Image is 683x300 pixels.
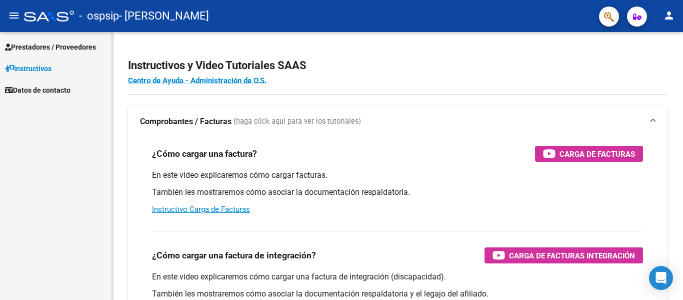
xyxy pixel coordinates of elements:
a: Centro de Ayuda - Administración de O.S. [128,76,266,85]
span: - [PERSON_NAME] [119,5,209,27]
button: Carga de Facturas [535,146,643,162]
mat-icon: person [663,10,675,22]
p: En este video explicaremos cómo cargar facturas. [152,170,643,181]
button: Carga de Facturas Integración [484,247,643,263]
span: Carga de Facturas [559,148,635,160]
span: (haga click aquí para ver los tutoriales) [233,116,361,127]
strong: Comprobantes / Facturas [140,116,231,127]
span: Instructivos [5,63,51,74]
mat-expansion-panel-header: Comprobantes / Facturas (haga click aquí para ver los tutoriales) [128,106,667,138]
span: Prestadores / Proveedores [5,42,96,53]
h2: Instructivos y Video Tutoriales SAAS [128,56,667,75]
span: Datos de contacto [5,85,70,96]
mat-icon: menu [8,10,20,22]
p: También les mostraremos cómo asociar la documentación respaldatoria. [152,187,643,198]
span: Carga de Facturas Integración [509,249,635,262]
div: Open Intercom Messenger [649,266,673,290]
p: En este video explicaremos cómo cargar una factura de integración (discapacidad). [152,271,643,282]
h3: ¿Cómo cargar una factura de integración? [152,248,316,262]
p: También les mostraremos cómo asociar la documentación respaldatoria y el legajo del afiliado. [152,288,643,299]
span: - ospsip [79,5,119,27]
a: Instructivo Carga de Facturas [152,205,250,214]
h3: ¿Cómo cargar una factura? [152,147,257,161]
